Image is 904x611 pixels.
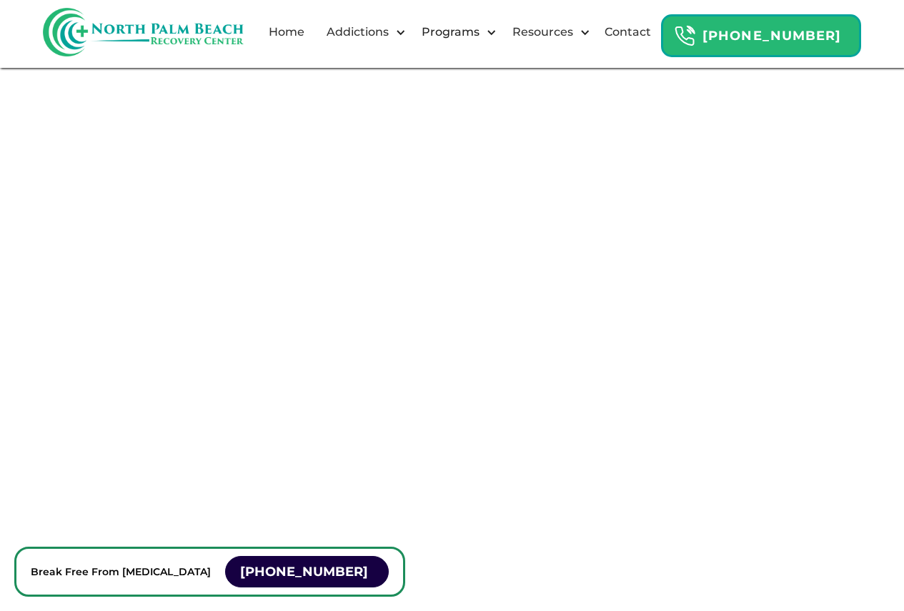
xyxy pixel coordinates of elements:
strong: [PHONE_NUMBER] [240,564,368,580]
div: Addictions [323,24,392,41]
div: Programs [418,24,483,41]
a: Header Calendar Icons[PHONE_NUMBER] [661,7,861,57]
a: [PHONE_NUMBER] [225,556,389,587]
div: Resources [509,24,577,41]
a: Contact [596,9,660,55]
img: Header Calendar Icons [674,25,695,47]
p: Break Free From [MEDICAL_DATA] [31,563,211,580]
strong: [PHONE_NUMBER] [702,28,841,44]
a: Home [260,9,313,55]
